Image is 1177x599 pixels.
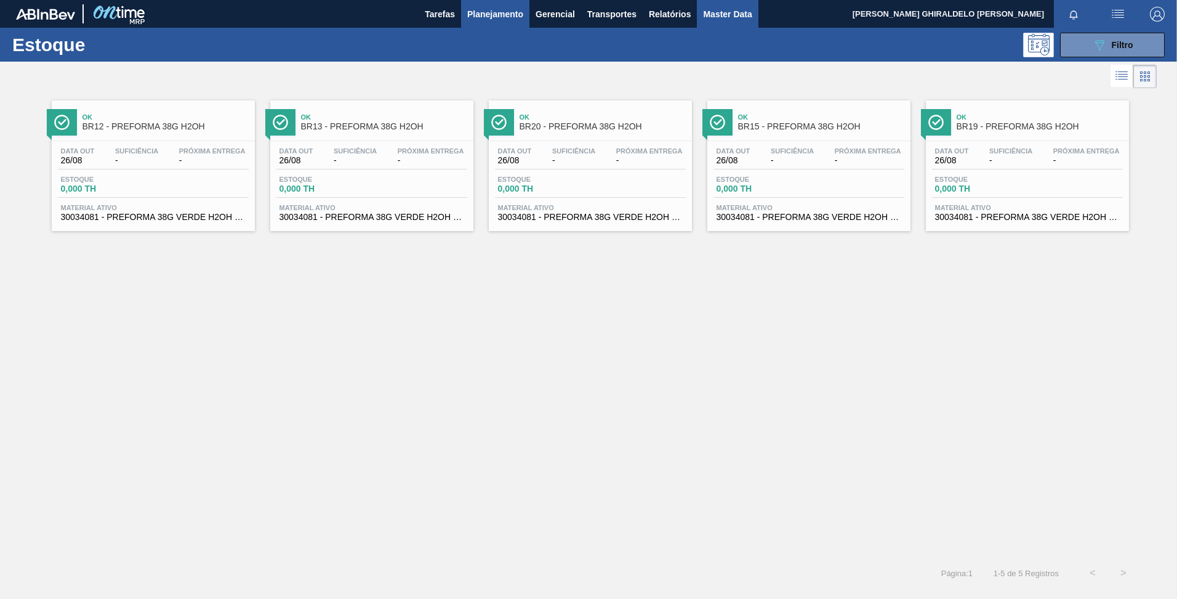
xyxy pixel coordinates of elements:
[491,115,507,130] img: Ícone
[835,147,901,155] span: Próxima Entrega
[935,184,1021,194] span: 0,000 TH
[279,213,464,222] span: 30034081 - PREFORMA 38G VERDE H2OH RECICLADA
[42,91,261,231] a: ÍconeOkBR12 - PREFORMA 38G H2OHData out26/08Suficiência-Próxima Entrega-Estoque0,000 THMaterial a...
[1053,156,1120,165] span: -
[1111,7,1125,22] img: userActions
[61,176,147,183] span: Estoque
[717,156,750,165] span: 26/08
[717,204,901,211] span: Material ativo
[425,7,455,22] span: Tarefas
[649,7,691,22] span: Relatórios
[1054,6,1093,23] button: Notificações
[1060,33,1165,57] button: Filtro
[703,7,752,22] span: Master Data
[279,176,366,183] span: Estoque
[398,147,464,155] span: Próxima Entrega
[273,115,288,130] img: Ícone
[1077,558,1108,589] button: <
[279,156,313,165] span: 26/08
[179,156,246,165] span: -
[717,147,750,155] span: Data out
[935,147,969,155] span: Data out
[261,91,480,231] a: ÍconeOkBR13 - PREFORMA 38G H2OHData out26/08Suficiência-Próxima Entrega-Estoque0,000 THMaterial a...
[616,147,683,155] span: Próxima Entrega
[935,213,1120,222] span: 30034081 - PREFORMA 38G VERDE H2OH RECICLADA
[738,113,904,121] span: Ok
[989,156,1032,165] span: -
[61,213,246,222] span: 30034081 - PREFORMA 38G VERDE H2OH RECICLADA
[536,7,575,22] span: Gerencial
[587,7,637,22] span: Transportes
[928,115,944,130] img: Ícone
[935,204,1120,211] span: Material ativo
[498,176,584,183] span: Estoque
[1150,7,1165,22] img: Logout
[1053,147,1120,155] span: Próxima Entrega
[467,7,523,22] span: Planejamento
[82,113,249,121] span: Ok
[520,113,686,121] span: Ok
[552,156,595,165] span: -
[301,122,467,131] span: BR13 - PREFORMA 38G H2OH
[54,115,70,130] img: Ícone
[957,113,1123,121] span: Ok
[771,147,814,155] span: Suficiência
[498,156,532,165] span: 26/08
[498,213,683,222] span: 30034081 - PREFORMA 38G VERDE H2OH RECICLADA
[991,569,1059,578] span: 1 - 5 de 5 Registros
[12,38,196,52] h1: Estoque
[279,147,313,155] span: Data out
[520,122,686,131] span: BR20 - PREFORMA 38G H2OH
[717,184,803,194] span: 0,000 TH
[957,122,1123,131] span: BR19 - PREFORMA 38G H2OH
[1108,558,1139,589] button: >
[398,156,464,165] span: -
[935,156,969,165] span: 26/08
[61,184,147,194] span: 0,000 TH
[616,156,683,165] span: -
[179,147,246,155] span: Próxima Entrega
[61,156,95,165] span: 26/08
[16,9,75,20] img: TNhmsLtSVTkK8tSr43FrP2fwEKptu5GPRR3wAAAABJRU5ErkJggg==
[1112,40,1133,50] span: Filtro
[717,213,901,222] span: 30034081 - PREFORMA 38G VERDE H2OH RECICLADA
[835,156,901,165] span: -
[279,184,366,194] span: 0,000 TH
[1023,33,1054,57] div: Pogramando: nenhum usuário selecionado
[1133,65,1157,88] div: Visão em Cards
[989,147,1032,155] span: Suficiência
[717,176,803,183] span: Estoque
[82,122,249,131] span: BR12 - PREFORMA 38G H2OH
[301,113,467,121] span: Ok
[498,204,683,211] span: Material ativo
[498,184,584,194] span: 0,000 TH
[61,204,246,211] span: Material ativo
[935,176,1021,183] span: Estoque
[710,115,725,130] img: Ícone
[115,156,158,165] span: -
[61,147,95,155] span: Data out
[480,91,698,231] a: ÍconeOkBR20 - PREFORMA 38G H2OHData out26/08Suficiência-Próxima Entrega-Estoque0,000 THMaterial a...
[698,91,917,231] a: ÍconeOkBR15 - PREFORMA 38G H2OHData out26/08Suficiência-Próxima Entrega-Estoque0,000 THMaterial a...
[115,147,158,155] span: Suficiência
[498,147,532,155] span: Data out
[279,204,464,211] span: Material ativo
[771,156,814,165] span: -
[334,156,377,165] span: -
[738,122,904,131] span: BR15 - PREFORMA 38G H2OH
[1111,65,1133,88] div: Visão em Lista
[941,569,973,578] span: Página : 1
[552,147,595,155] span: Suficiência
[334,147,377,155] span: Suficiência
[917,91,1135,231] a: ÍconeOkBR19 - PREFORMA 38G H2OHData out26/08Suficiência-Próxima Entrega-Estoque0,000 THMaterial a...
